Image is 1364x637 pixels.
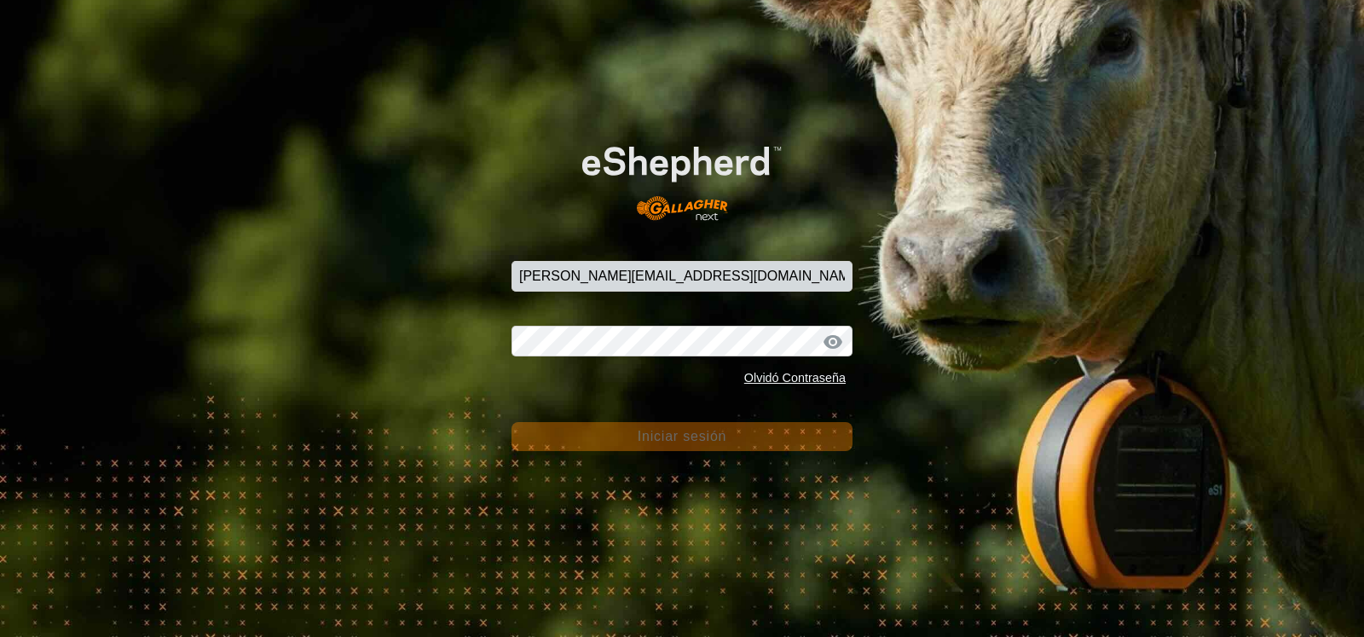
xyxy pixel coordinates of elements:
input: Correo Electrónico [511,261,852,292]
a: Olvidó Contraseña [744,371,846,385]
font: Iniciar sesión [638,429,727,443]
img: Logotipo de eShepherd [546,118,818,234]
button: Iniciar sesión [511,422,852,451]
